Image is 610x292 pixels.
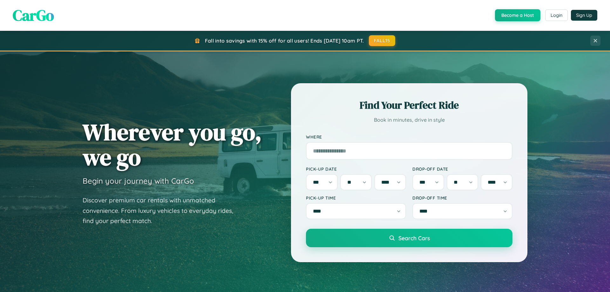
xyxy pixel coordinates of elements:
span: CarGo [13,5,54,26]
button: Become a Host [495,9,540,21]
label: Pick-up Time [306,195,406,200]
span: Fall into savings with 15% off for all users! Ends [DATE] 10am PT. [205,37,364,44]
label: Where [306,134,512,139]
label: Drop-off Time [412,195,512,200]
h2: Find Your Perfect Ride [306,98,512,112]
label: Drop-off Date [412,166,512,172]
button: Search Cars [306,229,512,247]
p: Discover premium car rentals with unmatched convenience. From luxury vehicles to everyday rides, ... [83,195,241,226]
button: FALL15 [369,35,396,46]
h1: Wherever you go, we go [83,119,262,170]
button: Sign Up [571,10,597,21]
h3: Begin your journey with CarGo [83,176,194,186]
button: Login [545,10,568,21]
label: Pick-up Date [306,166,406,172]
span: Search Cars [398,234,430,241]
p: Book in minutes, drive in style [306,115,512,125]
